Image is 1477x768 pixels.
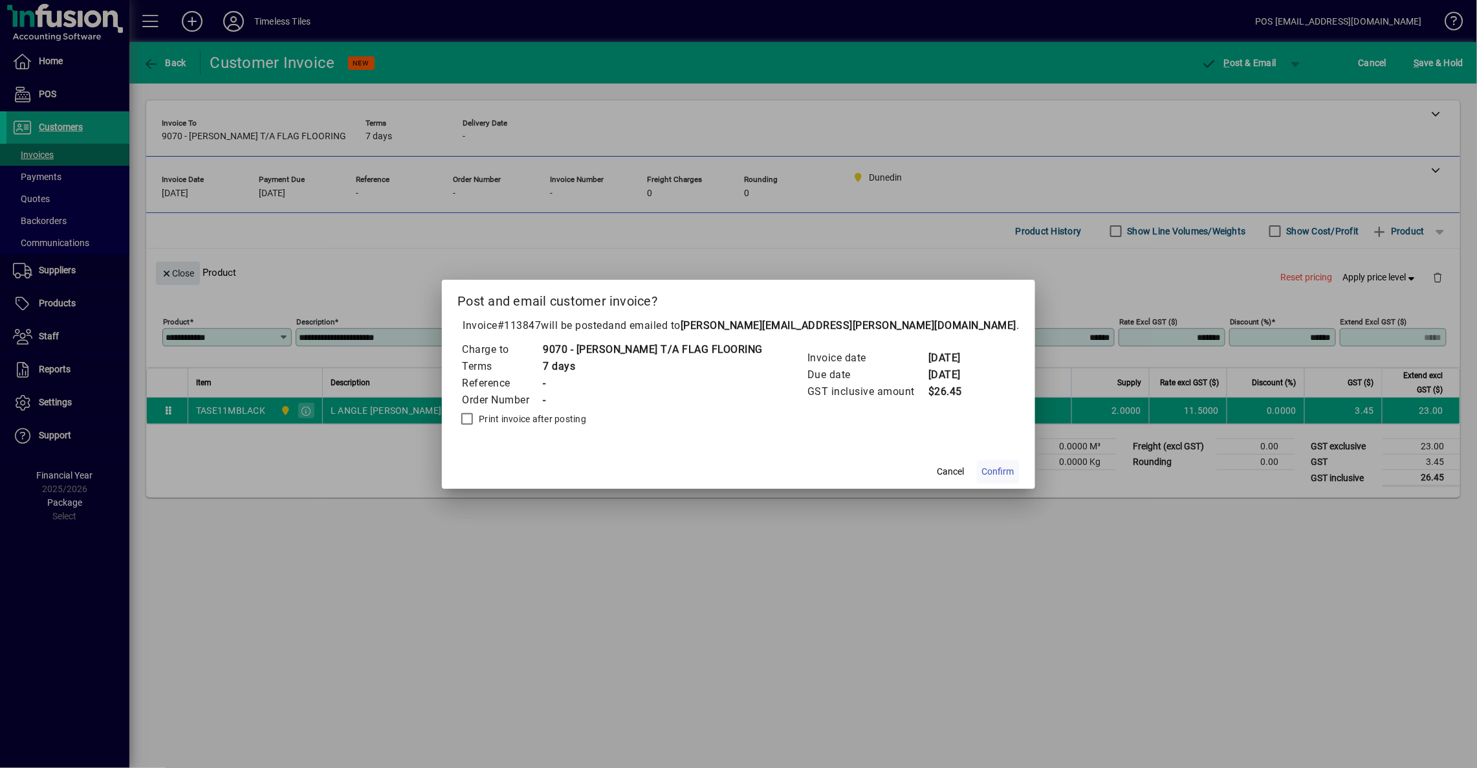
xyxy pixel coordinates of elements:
[498,319,542,332] span: #113847
[461,392,542,409] td: Order Number
[681,319,1016,332] b: [PERSON_NAME][EMAIL_ADDRESS][PERSON_NAME][DOMAIN_NAME]
[542,392,763,409] td: -
[928,383,979,400] td: $26.45
[542,375,763,392] td: -
[807,383,928,400] td: GST inclusive amount
[930,460,972,484] button: Cancel
[807,350,928,367] td: Invoice date
[928,367,979,383] td: [DATE]
[476,412,586,425] label: Print invoice after posting
[608,319,1016,332] span: and emailed to
[461,358,542,375] td: Terms
[461,375,542,392] td: Reference
[977,460,1020,484] button: Confirm
[442,280,1035,317] h2: Post and email customer invoice?
[807,367,928,383] td: Due date
[928,350,979,367] td: [DATE]
[542,341,763,358] td: 9070 - [PERSON_NAME] T/A FLAG FLOORING
[461,341,542,358] td: Charge to
[982,465,1014,479] span: Confirm
[542,358,763,375] td: 7 days
[937,465,965,479] span: Cancel
[457,318,1020,333] p: Invoice will be posted .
